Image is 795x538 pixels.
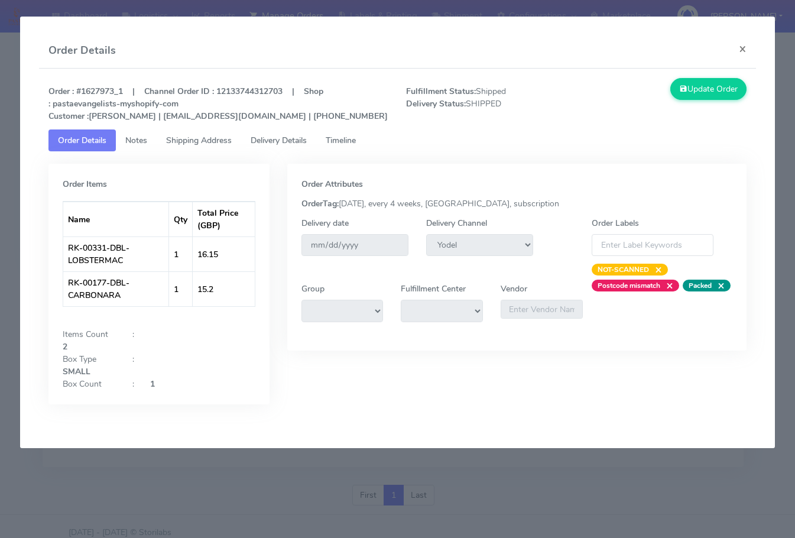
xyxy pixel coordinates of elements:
div: Box Count [54,378,124,390]
strong: OrderTag: [301,198,339,209]
strong: NOT-SCANNED [598,265,649,274]
strong: SMALL [63,366,90,377]
input: Enter Label Keywords [592,234,713,256]
span: Shipping Address [166,135,232,146]
button: Update Order [670,78,747,100]
label: Delivery Channel [426,217,487,229]
strong: Order : #1627973_1 | Channel Order ID : 12133744312703 | Shop : pastaevangelists-myshopify-com [P... [48,86,388,122]
ul: Tabs [48,129,747,151]
span: × [660,280,673,291]
td: 1 [169,271,193,306]
strong: Delivery Status: [406,98,466,109]
span: × [649,264,662,276]
div: Box Type [54,353,124,365]
span: Notes [125,135,147,146]
div: : [124,328,141,341]
label: Group [301,283,325,295]
th: Qty [169,202,193,236]
span: Delivery Details [251,135,307,146]
h4: Order Details [48,43,116,59]
span: Order Details [58,135,106,146]
strong: Order Items [63,179,107,190]
strong: 2 [63,341,67,352]
label: Order Labels [592,217,639,229]
strong: Fulfillment Status: [406,86,476,97]
div: : [124,353,141,365]
div: : [124,378,141,390]
span: Shipped SHIPPED [397,85,576,122]
strong: Customer : [48,111,89,122]
td: RK-00331-DBL-LOBSTERMAC [63,236,170,271]
label: Vendor [501,283,527,295]
div: [DATE], every 4 weeks, [GEOGRAPHIC_DATA], subscription [293,197,742,210]
td: 1 [169,236,193,271]
label: Delivery date [301,217,349,229]
strong: Packed [689,281,712,290]
input: Enter Vendor Name [501,300,583,319]
th: Total Price (GBP) [193,202,254,236]
span: × [712,280,725,291]
label: Fulfillment Center [401,283,466,295]
strong: Postcode mismatch [598,281,660,290]
strong: Order Attributes [301,179,363,190]
strong: 1 [150,378,155,390]
th: Name [63,202,170,236]
td: 16.15 [193,236,254,271]
td: RK-00177-DBL-CARBONARA [63,271,170,306]
button: Close [729,33,756,64]
div: Items Count [54,328,124,341]
span: Timeline [326,135,356,146]
td: 15.2 [193,271,254,306]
